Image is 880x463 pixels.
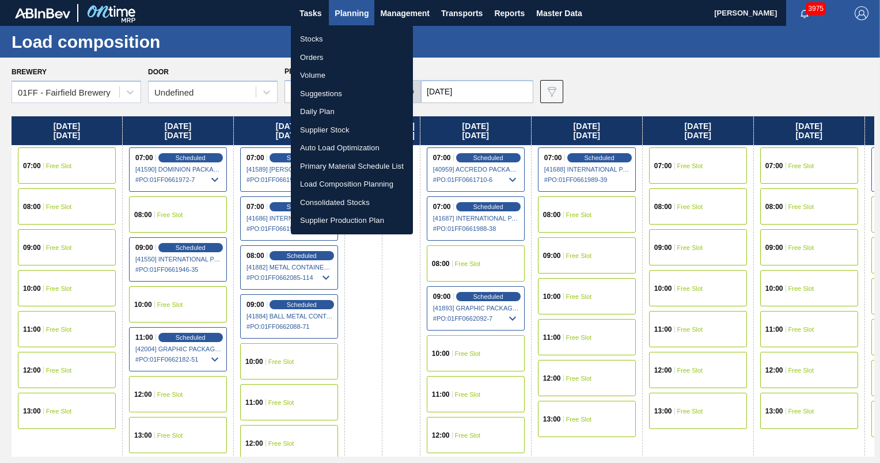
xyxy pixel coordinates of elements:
[291,121,413,139] a: Supplier Stock
[291,30,413,48] a: Stocks
[291,103,413,121] a: Daily Plan
[291,193,413,212] a: Consolidated Stocks
[291,66,413,85] a: Volume
[291,157,413,176] a: Primary Material Schedule List
[291,85,413,103] a: Suggestions
[291,48,413,67] a: Orders
[291,211,413,230] a: Supplier Production Plan
[291,175,413,193] a: Load Composition Planning
[291,139,413,157] a: Auto Load Optimization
